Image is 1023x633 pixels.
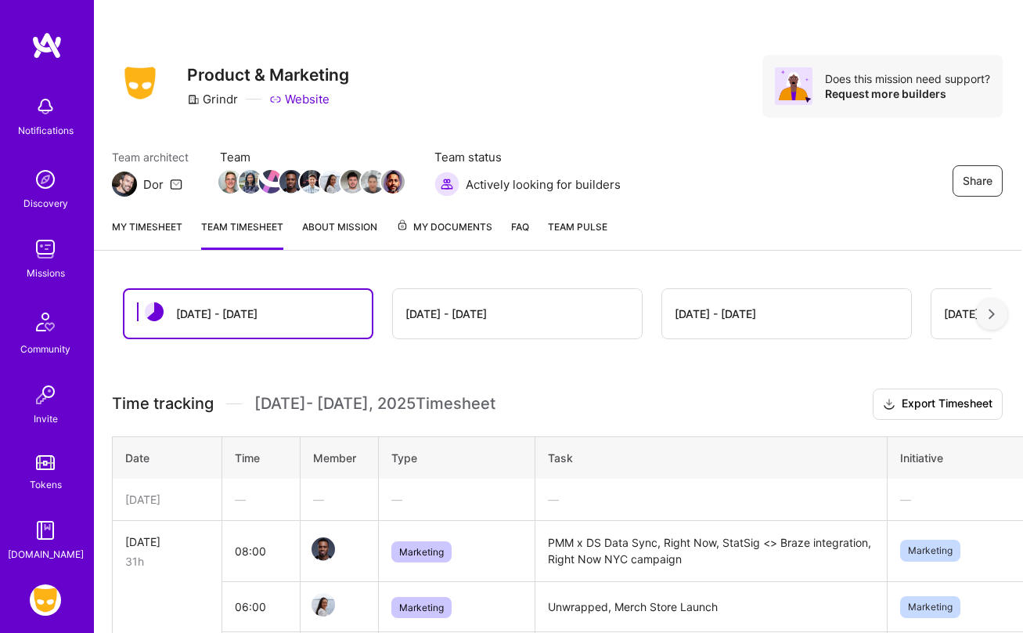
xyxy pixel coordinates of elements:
img: guide book [30,515,61,546]
div: Grindr [187,91,238,107]
th: Time [222,436,301,479]
i: icon Mail [170,178,182,190]
button: Export Timesheet [873,389,1003,420]
img: Team Member Avatar [218,170,242,194]
i: icon Download [883,396,895,413]
img: logo [31,31,63,60]
a: Team Member Avatar [240,168,261,195]
div: — [391,491,522,508]
a: Team Member Avatar [313,536,333,562]
td: Unwrapped, Merch Store Launch [535,582,888,632]
a: My timesheet [112,219,182,250]
img: Grindr: Product & Marketing [30,584,61,616]
th: Member [301,436,379,479]
span: Team status [434,149,621,165]
img: Team Member Avatar [239,170,262,194]
div: [DOMAIN_NAME] [8,546,84,562]
div: Request more builders [825,86,990,101]
a: Grindr: Product & Marketing [26,584,65,616]
a: Team Member Avatar [362,168,383,195]
span: Marketing [391,541,452,562]
div: [DATE] [125,491,209,508]
a: Website [269,91,330,107]
img: Team Architect [112,172,137,197]
a: Team Member Avatar [322,168,342,195]
td: PMM x DS Data Sync, Right Now, StatSig <> Braze integration, Right Now NYC campaign [535,520,888,582]
a: Team timesheet [201,219,283,250]
div: — [313,491,366,508]
img: Team Member Avatar [340,170,364,194]
img: Actively looking for builders [434,172,459,197]
div: Missions [27,265,65,281]
div: [DATE] - [DATE] [405,306,487,322]
span: Marketing [900,596,960,618]
img: Company Logo [112,62,168,104]
span: Team architect [112,149,189,165]
img: discovery [30,164,61,195]
div: Notifications [18,122,74,139]
img: Community [27,303,64,341]
a: Team Member Avatar [281,168,301,195]
div: — [235,491,287,508]
a: About Mission [302,219,377,250]
div: Dor [143,176,164,193]
div: Tokens [30,476,62,493]
div: Community [20,341,70,357]
div: [DATE] [125,534,209,550]
span: Actively looking for builders [466,176,621,193]
img: Team Member Avatar [312,593,335,617]
span: Marketing [900,540,960,562]
span: [DATE] - [DATE] , 2025 Timesheet [254,394,495,414]
div: Does this mission need support? [825,71,990,86]
span: Share [963,173,992,189]
img: Avatar [775,67,812,105]
a: Team Member Avatar [220,168,240,195]
a: Team Pulse [548,219,607,250]
img: tokens [36,455,55,470]
a: Team Member Avatar [383,168,403,195]
div: — [548,491,874,508]
img: status icon [145,302,164,321]
td: 06:00 [222,582,301,632]
img: Team Member Avatar [381,170,405,194]
a: Team Member Avatar [313,591,333,618]
a: Team Member Avatar [342,168,362,195]
img: bell [30,91,61,122]
span: My Documents [396,219,492,236]
div: [DATE] - [DATE] [176,306,258,322]
img: right [989,309,995,320]
div: Invite [34,411,58,427]
img: Team Member Avatar [259,170,283,194]
img: teamwork [30,233,61,265]
i: icon CompanyGray [187,93,200,106]
td: 08:00 [222,520,301,582]
a: FAQ [511,219,529,250]
h3: Product & Marketing [187,65,349,85]
button: Share [953,165,1003,197]
th: Type [379,436,535,479]
th: Date [113,436,222,479]
span: Team [220,149,403,165]
img: Team Member Avatar [300,170,323,194]
div: 31h [125,553,209,570]
img: Invite [30,379,61,411]
span: Team Pulse [548,221,607,233]
a: Team Member Avatar [301,168,322,195]
div: Discovery [23,195,68,212]
a: Team Member Avatar [261,168,281,195]
a: My Documents [396,219,492,250]
img: Team Member Avatar [279,170,303,194]
th: Task [535,436,888,479]
span: Time tracking [112,394,214,414]
span: Marketing [391,597,452,618]
img: Team Member Avatar [320,170,344,194]
img: Team Member Avatar [361,170,384,194]
img: Team Member Avatar [312,537,335,561]
div: [DATE] - [DATE] [675,306,756,322]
